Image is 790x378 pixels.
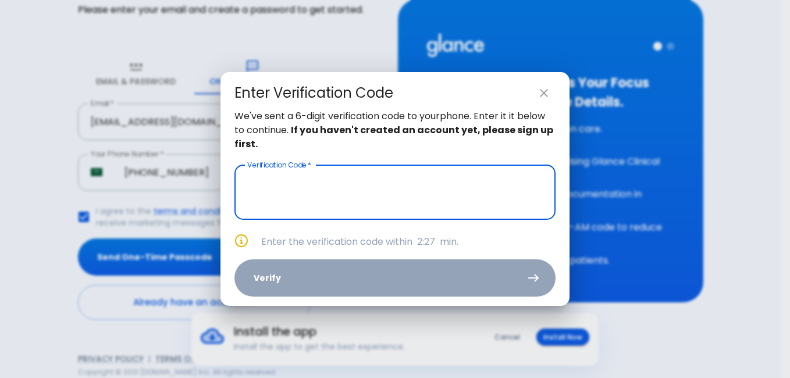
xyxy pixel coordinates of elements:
[261,235,556,249] p: Enter the verification code within min.
[417,235,435,248] span: 2:27
[234,109,556,151] p: We've sent a 6-digit verification code to your phone . Enter it it below to continue.
[234,84,393,102] div: Enter Verification Code
[234,123,553,151] strong: If you haven't created an account yet, please sign up first.
[532,81,556,105] button: close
